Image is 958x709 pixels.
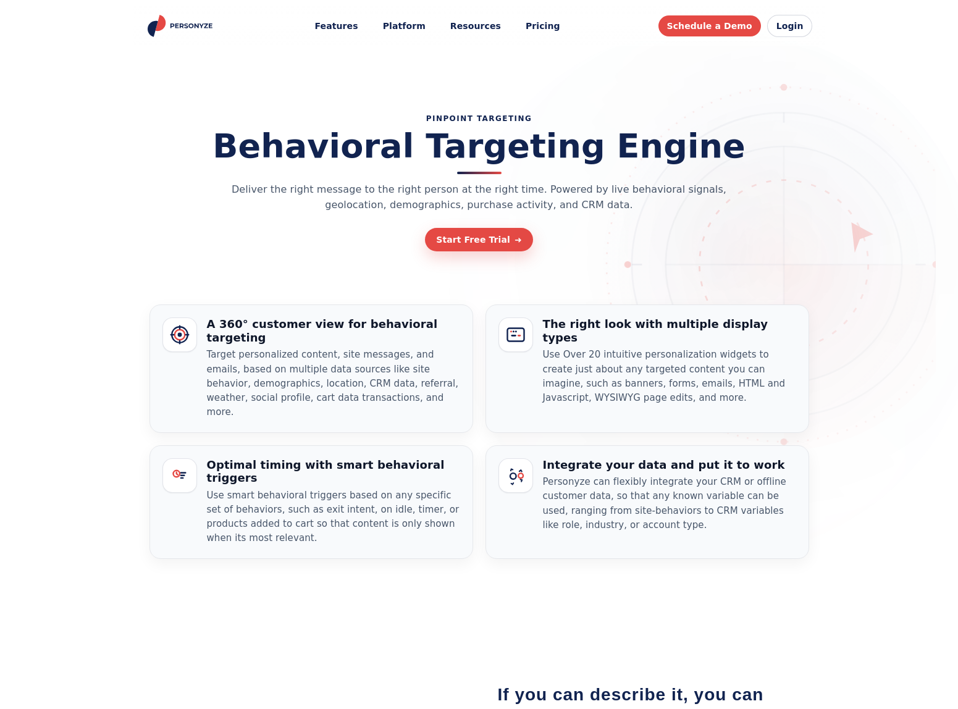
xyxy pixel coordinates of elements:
[207,489,460,546] p: Use smart behavioral triggers based on any specific set of behaviors, such as exit intent, on idl...
[212,129,746,174] h1: Behavioral Targeting Engine
[658,15,761,36] a: Schedule a Demo
[306,15,366,38] button: Features
[207,348,460,419] p: Target personalized content, site messages, and emails, based on multiple data sources like site ...
[767,15,813,37] a: Login
[543,348,796,405] p: Use Over 20 intuitive personalization widgets to create just about any targeted content you can i...
[543,458,796,472] h3: Integrate your data and put it to work
[425,228,533,251] a: Start Free Trial
[146,15,217,37] a: Personyze home
[207,458,460,485] h3: Optimal timing with smart behavioral triggers
[207,317,460,344] h3: A 360° customer view for behavioral targeting
[146,15,217,37] img: Personyze
[543,475,796,532] p: Personyze can flexibly integrate your CRM or offline customer data, so that any known variable ca...
[442,15,510,38] button: Resources
[426,114,532,123] p: PINPOINT TARGETING
[306,15,568,38] nav: Main menu
[374,15,434,38] a: Platform
[515,235,522,244] span: ➜
[133,6,825,46] header: Personyze site header
[517,15,569,38] a: Pricing
[226,182,733,213] p: Deliver the right message to the right person at the right time. Powered by live behavioral signa...
[543,317,796,344] h3: The right look with multiple display types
